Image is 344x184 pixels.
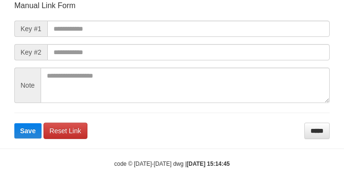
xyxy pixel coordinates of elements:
[114,161,230,167] small: code © [DATE]-[DATE] dwg |
[43,123,87,139] a: Reset Link
[14,68,41,103] span: Note
[14,21,47,37] span: Key #1
[14,0,330,11] p: Manual Link Form
[50,127,81,135] span: Reset Link
[187,161,230,167] strong: [DATE] 15:14:45
[14,123,42,138] button: Save
[20,127,36,135] span: Save
[14,44,47,60] span: Key #2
